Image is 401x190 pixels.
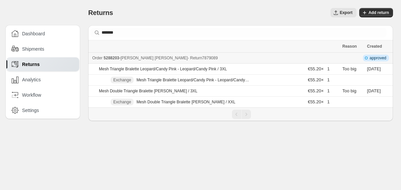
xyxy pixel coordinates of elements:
span: €55.20 × 1 [308,88,329,93]
div: - [92,55,338,61]
button: Export [330,8,357,17]
span: Shipments [22,46,44,52]
p: Mesh Triangle Bralette Leopard/Candy Pink - Leopard/Candy Pink / XXL [136,77,249,83]
p: Mesh Double Triangle Bralette [PERSON_NAME] / 3XL [99,88,197,94]
nav: Pagination [88,107,393,121]
span: - Return 7879089 [188,56,218,60]
span: Exchange [113,99,131,105]
time: Sunday, October 12, 2025 at 6:03:55 PM [367,66,381,71]
span: 5288203 [104,56,119,60]
span: Analytics [22,76,41,83]
span: €55.20 × 1 [308,66,329,71]
td: Too big [340,64,365,75]
time: Sunday, October 12, 2025 at 6:03:55 PM [367,88,381,93]
span: Workflow [22,92,41,98]
span: Returns [22,61,40,68]
p: Mesh Triangle Bralette Leopard/Candy Pink - Leopard/Candy Pink / 3XL [99,66,227,72]
span: Add return [369,10,389,15]
span: Settings [22,107,39,114]
span: Dashboard [22,30,45,37]
p: Mesh Double Triangle Bralette [PERSON_NAME] / XXL [136,99,235,105]
span: Exchange [113,77,131,83]
span: Order [92,56,103,60]
td: Too big [340,86,365,97]
span: [PERSON_NAME] [PERSON_NAME] [121,56,188,60]
span: €55.20 × 1 [308,99,329,104]
button: Add return [359,8,393,17]
span: Export [340,10,353,15]
span: Created [367,44,382,49]
span: Returns [88,9,113,16]
span: €55.20 × 1 [308,77,329,82]
span: Reason [342,44,357,49]
span: approved [370,55,386,61]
